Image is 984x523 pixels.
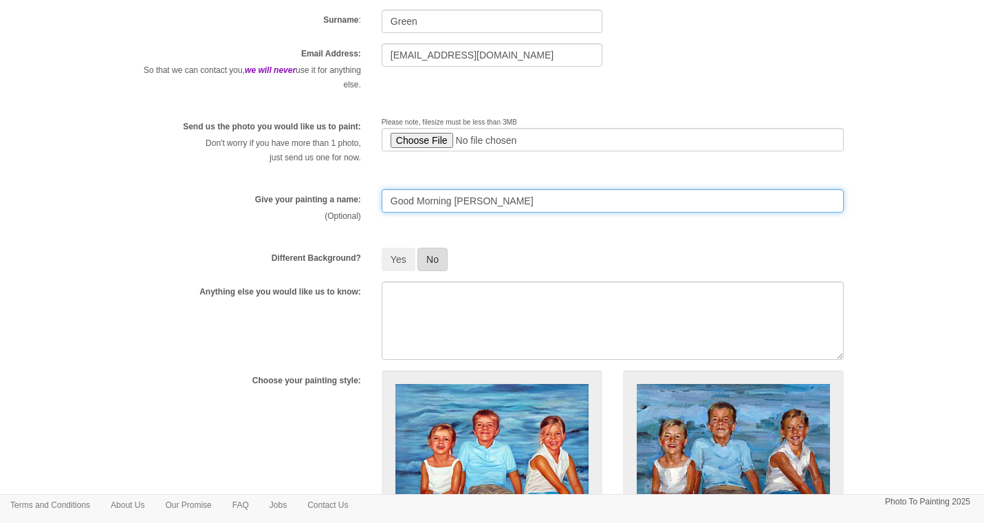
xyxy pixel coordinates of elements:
p: Don't worry if you have more than 1 photo, just send us one for now. [140,136,361,165]
label: Anything else you would like us to know: [199,286,361,298]
label: Surname [323,14,358,26]
a: About Us [100,495,155,515]
label: Choose your painting style: [252,375,361,387]
a: FAQ [222,495,259,515]
div: : [130,10,371,30]
em: we will never [245,65,296,75]
p: (Optional) [140,209,361,224]
span: Please note, filesize must be less than 3MB [382,118,517,126]
a: Our Promise [155,495,221,515]
label: Email Address: [301,48,361,60]
a: Contact Us [297,495,358,515]
button: No [417,248,448,271]
label: Different Background? [272,253,361,264]
a: Jobs [259,495,297,515]
p: So that we can contact you, use it for anything else. [140,63,361,92]
label: Give your painting a name: [255,194,361,206]
button: Yes [382,248,415,271]
label: Send us the photo you would like us to paint: [183,121,361,133]
p: Photo To Painting 2025 [885,495,970,509]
